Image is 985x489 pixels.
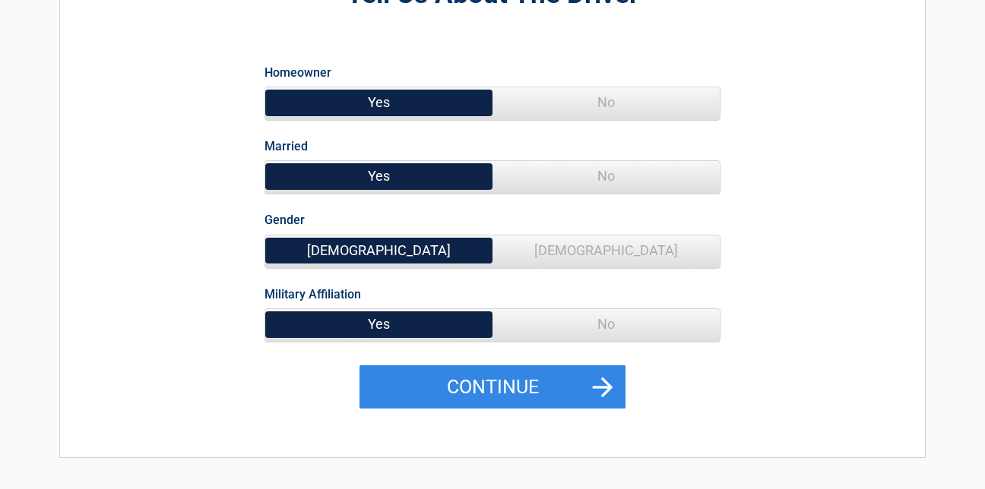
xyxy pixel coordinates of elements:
[264,136,308,156] label: Married
[492,235,720,266] span: [DEMOGRAPHIC_DATA]
[492,87,720,118] span: No
[265,87,492,118] span: Yes
[264,210,305,230] label: Gender
[265,309,492,339] span: Yes
[359,365,626,409] button: Continue
[264,62,331,83] label: Homeowner
[492,309,720,339] span: No
[265,161,492,191] span: Yes
[492,161,720,191] span: No
[264,284,361,304] label: Military Affiliation
[265,235,492,266] span: [DEMOGRAPHIC_DATA]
